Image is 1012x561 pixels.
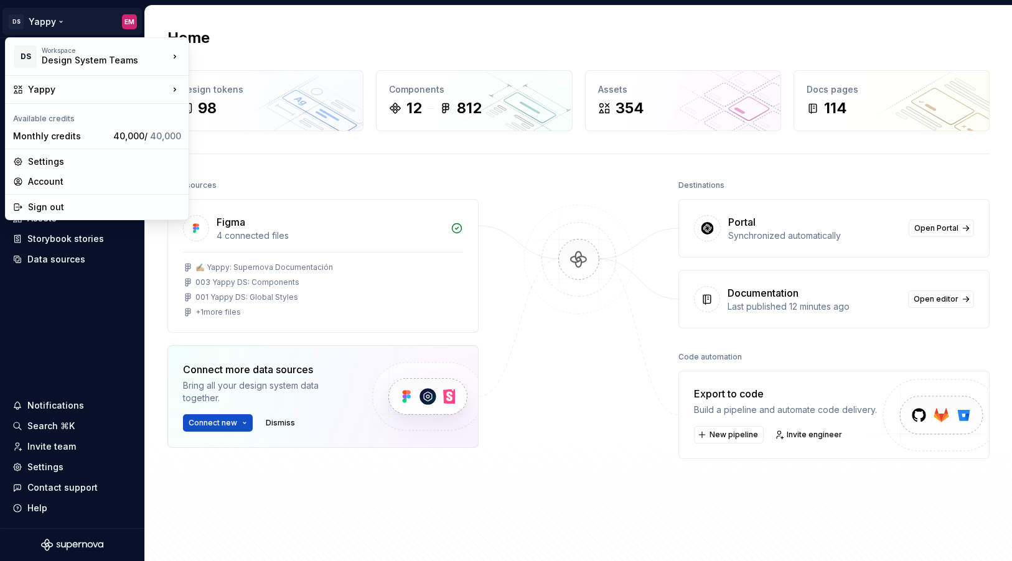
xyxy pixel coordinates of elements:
[150,131,181,141] span: 40,000
[28,201,181,213] div: Sign out
[28,175,181,188] div: Account
[8,106,186,126] div: Available credits
[42,54,148,67] div: Design System Teams
[14,45,37,68] div: DS
[13,130,108,142] div: Monthly credits
[28,155,181,168] div: Settings
[113,131,181,141] span: 40,000 /
[28,83,169,96] div: Yappy
[42,47,169,54] div: Workspace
